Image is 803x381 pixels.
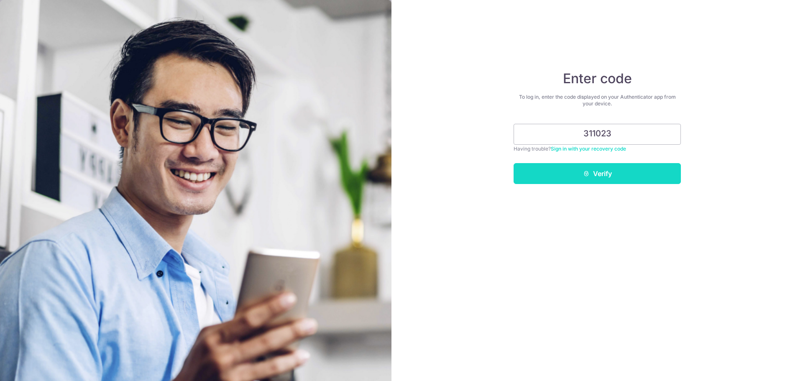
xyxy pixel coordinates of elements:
h4: Enter code [514,70,681,87]
input: Enter 6 digit code [514,124,681,145]
a: Sign in with your recovery code [551,146,626,152]
div: Having trouble? [514,145,681,153]
div: To log in, enter the code displayed on your Authenticator app from your device. [514,94,681,107]
button: Verify [514,163,681,184]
